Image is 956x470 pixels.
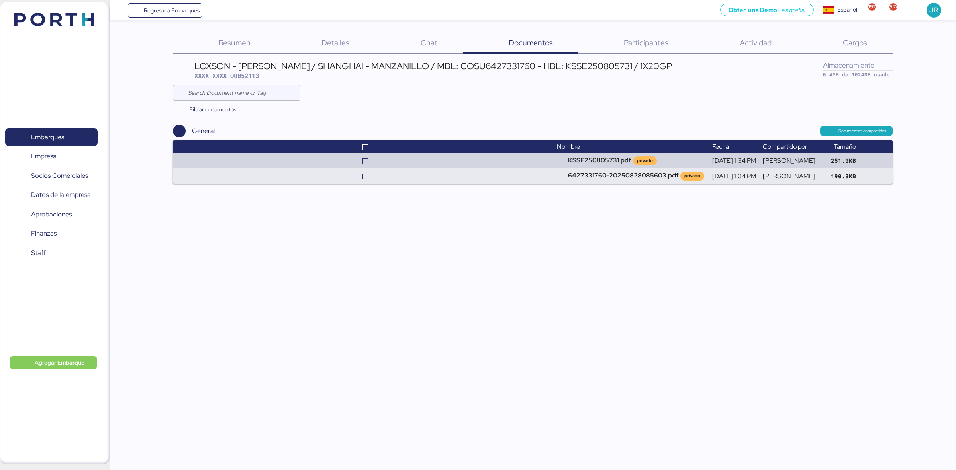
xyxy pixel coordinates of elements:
span: Compartido por [763,142,807,151]
td: 6427331760-20250828085603.pdf [554,168,709,183]
span: Actividad [740,37,772,48]
a: Socios Comerciales [5,167,98,185]
span: Aprobaciones [31,209,72,220]
span: Agregar Embarque [35,358,84,367]
a: Staff [5,244,98,262]
a: Empresa [5,147,98,166]
span: Participantes [624,37,668,48]
span: Documentos [509,37,553,48]
div: Español [837,6,857,14]
td: [DATE] 1:34 PM [709,153,760,168]
span: Resumen [219,37,251,48]
span: Embarques [31,131,64,143]
td: [DATE] 1:34 PM [709,168,760,183]
span: Tamaño [834,142,856,151]
span: Almacenamiento [823,60,874,70]
span: XXXX-XXXX-O0052113 [194,72,259,80]
td: 190.8KB [821,168,859,183]
a: Embarques [5,128,98,146]
span: Empresa [31,150,57,162]
td: [PERSON_NAME] [760,168,821,183]
span: Fecha [712,142,729,151]
a: Datos de la empresa [5,186,98,204]
button: Menu [114,4,128,17]
span: Regresar a Embarques [144,6,200,15]
button: Agregar Embarque [10,356,97,369]
input: Search Document name or Tag [188,85,296,101]
a: Regresar a Embarques [128,3,203,18]
div: privado [637,157,653,164]
span: Socios Comerciales [31,170,88,181]
span: Documentos compartidos [838,127,886,135]
button: Documentos compartidos [820,126,893,136]
span: Chat [421,37,437,48]
span: Finanzas [31,228,57,239]
span: JR [929,5,938,15]
span: Cargos [843,37,867,48]
button: Filtrar documentos [173,102,243,117]
div: General [192,126,215,136]
div: privado [684,172,700,179]
a: Finanzas [5,224,98,243]
td: [PERSON_NAME] [760,153,821,168]
td: 251.0KB [821,153,859,168]
div: LOXSON - [PERSON_NAME] / SHANGHAI - MANZANILLO / MBL: COSU6427331760 - HBL: KSSE250805731 / 1X20GP [194,62,672,70]
td: KSSE250805731.pdf [554,153,709,168]
span: Datos de la empresa [31,189,91,201]
span: Staff [31,247,46,259]
span: Nombre [557,142,580,151]
span: Filtrar documentos [189,105,236,114]
div: 0.4MB de 1024MB usado [823,71,893,78]
span: Detalles [321,37,349,48]
a: Aprobaciones [5,205,98,223]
